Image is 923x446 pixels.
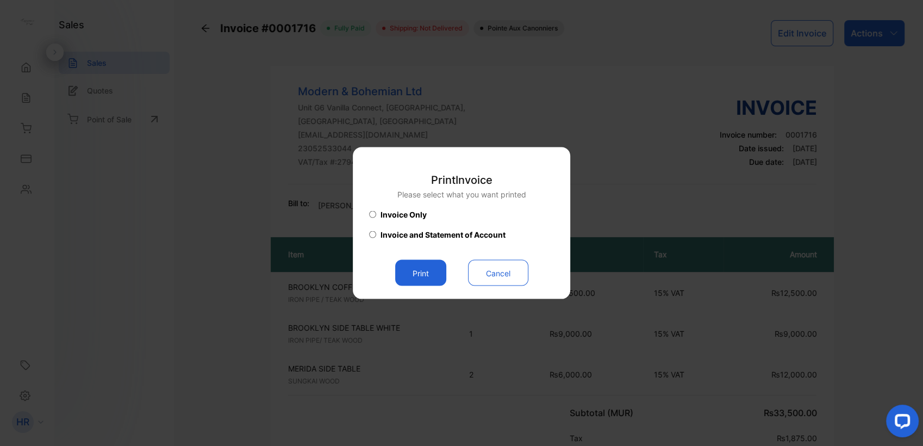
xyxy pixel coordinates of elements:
p: Please select what you want printed [397,189,526,200]
span: Invoice and Statement of Account [381,229,506,240]
button: Cancel [468,260,528,286]
iframe: LiveChat chat widget [877,400,923,446]
span: Invoice Only [381,209,427,220]
button: Print [395,260,446,286]
p: Print Invoice [397,172,526,188]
